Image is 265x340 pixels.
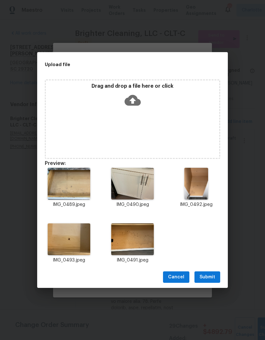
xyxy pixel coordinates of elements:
img: Z [111,168,153,200]
img: 9k= [48,168,90,200]
p: IMG_0490.jpeg [108,201,157,208]
p: Drag and drop a file here or click [46,83,219,90]
p: IMG_0489.jpeg [45,201,93,208]
p: IMG_0493.jpeg [45,257,93,264]
p: IMG_0491.jpeg [108,257,157,264]
img: 2Q== [48,223,90,255]
button: Submit [194,271,220,283]
h2: Upload file [45,61,192,68]
img: 9k= [184,168,208,200]
img: 9k= [111,223,153,255]
button: Cancel [163,271,189,283]
p: IMG_0492.jpeg [172,201,220,208]
span: Cancel [168,273,184,281]
span: Submit [200,273,215,281]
